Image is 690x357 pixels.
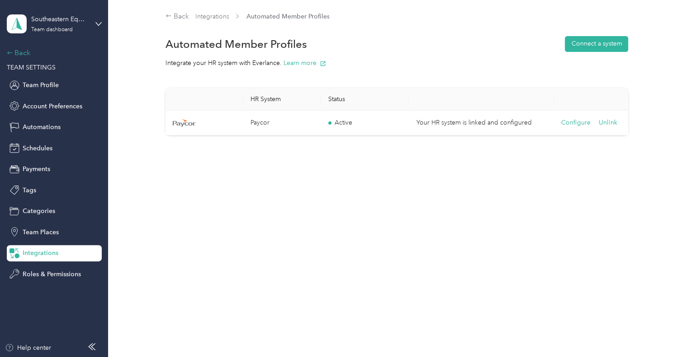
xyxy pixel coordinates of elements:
button: Learn more [284,58,326,68]
th: Status [321,88,409,111]
td: Paycor [243,111,321,135]
button: Help center [5,343,51,352]
a: Integrations [195,13,229,20]
button: Connect a system [565,36,628,52]
span: Schedules [23,144,52,153]
div: Southeastern Equipment [31,14,88,24]
img: paycor [173,119,196,127]
span: Automated Member Profiles [246,12,329,21]
span: Categories [23,206,55,216]
span: Team Profile [23,80,59,90]
span: Payments [23,164,50,174]
div: Team dashboard [31,27,73,32]
button: Unlink [599,118,617,128]
td: Your HR system is linked and configured [409,111,554,135]
span: Integrations [23,248,58,258]
th: HR System [243,88,321,111]
div: Integrate your HR system with Everlance. [165,58,628,68]
iframe: Everlance-gr Chat Button Frame [639,306,690,357]
h1: Automated Member Profiles [165,39,307,49]
span: Automations [23,122,61,132]
span: Active [335,118,352,128]
div: Back [7,47,97,58]
span: Roles & Permissions [23,269,81,279]
span: TEAM SETTINGS [7,64,56,71]
span: Tags [23,185,36,195]
span: Account Preferences [23,102,82,111]
span: Team Places [23,227,59,237]
button: Configure [561,118,591,128]
div: Back [165,11,189,22]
